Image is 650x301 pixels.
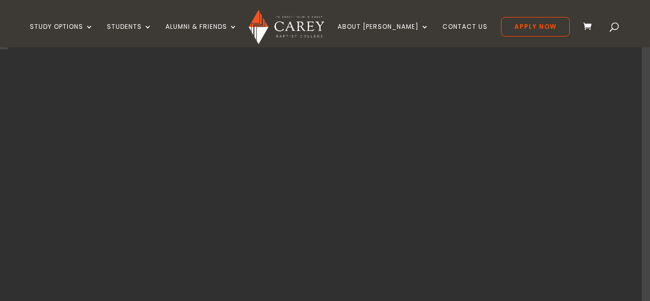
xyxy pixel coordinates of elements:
a: About [PERSON_NAME] [338,23,429,47]
a: Apply Now [501,17,570,37]
img: Carey Baptist College [249,10,324,44]
a: Students [107,23,152,47]
a: Study Options [30,23,94,47]
a: Alumni & Friends [165,23,237,47]
a: Contact Us [442,23,488,47]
